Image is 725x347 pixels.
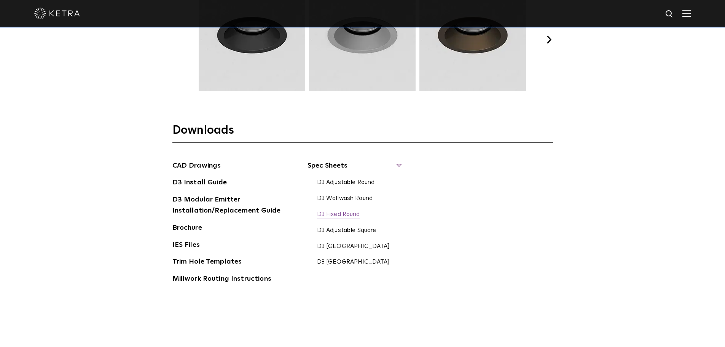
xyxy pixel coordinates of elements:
[317,258,390,267] a: D3 [GEOGRAPHIC_DATA]
[172,123,553,143] h3: Downloads
[317,211,360,219] a: D3 Fixed Round
[682,10,691,17] img: Hamburger%20Nav.svg
[317,243,390,251] a: D3 [GEOGRAPHIC_DATA]
[317,179,375,187] a: D3 Adjustable Round
[172,177,227,189] a: D3 Install Guide
[317,227,376,235] a: D3 Adjustable Square
[308,160,401,177] span: Spec Sheets
[172,194,287,217] a: D3 Modular Emitter Installation/Replacement Guide
[34,8,80,19] img: ketra-logo-2019-white
[545,36,553,43] button: Next
[172,160,221,173] a: CAD Drawings
[172,273,271,286] a: Millwork Routing Instructions
[317,195,373,203] a: D3 Wallwash Round
[172,222,202,235] a: Brochure
[665,10,674,19] img: search icon
[172,240,200,252] a: IES Files
[172,256,242,269] a: Trim Hole Templates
